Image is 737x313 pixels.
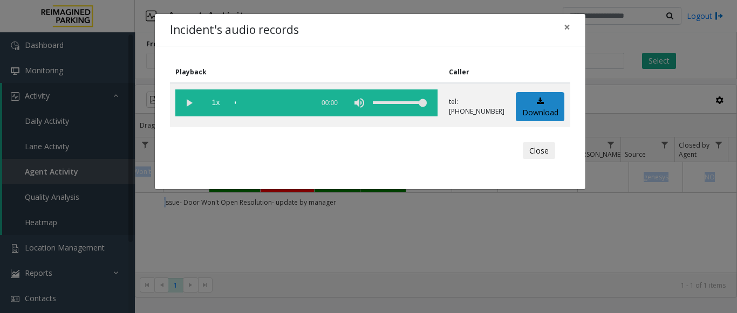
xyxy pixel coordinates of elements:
[235,89,308,116] div: scrub bar
[202,89,229,116] span: playback speed button
[170,22,299,39] h4: Incident's audio records
[564,19,570,34] span: ×
[556,14,578,40] button: Close
[373,89,427,116] div: volume level
[516,92,564,122] a: Download
[443,61,510,83] th: Caller
[449,97,504,116] p: tel:[PHONE_NUMBER]
[523,142,555,159] button: Close
[170,61,443,83] th: Playback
